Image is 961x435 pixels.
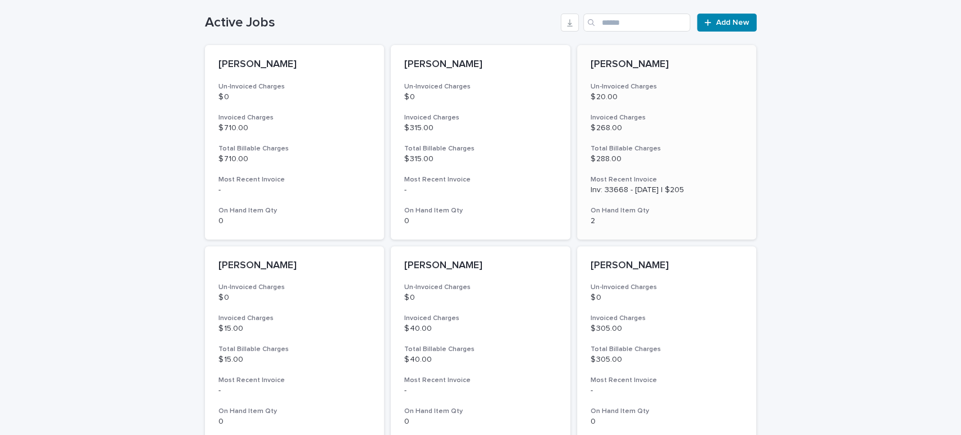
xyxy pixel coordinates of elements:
[218,355,371,365] p: $ 15.00
[218,407,371,416] h3: On Hand Item Qty
[404,59,557,71] p: [PERSON_NAME]
[404,123,557,133] p: $ 315.00
[591,92,743,102] p: $ 20.00
[591,417,743,427] p: 0
[218,206,371,215] h3: On Hand Item Qty
[591,376,743,385] h3: Most Recent Invoice
[218,185,371,195] p: -
[404,314,557,323] h3: Invoiced Charges
[591,386,743,396] p: -
[218,345,371,354] h3: Total Billable Charges
[218,260,371,272] p: [PERSON_NAME]
[591,185,743,195] p: Inv: 33668 - [DATE] | $205
[404,407,557,416] h3: On Hand Item Qty
[218,59,371,71] p: [PERSON_NAME]
[218,113,371,122] h3: Invoiced Charges
[404,92,557,102] p: $ 0
[591,283,743,292] h3: Un-Invoiced Charges
[218,175,371,184] h3: Most Recent Invoice
[404,154,557,164] p: $ 315.00
[716,19,749,26] span: Add New
[591,345,743,354] h3: Total Billable Charges
[404,206,557,215] h3: On Hand Item Qty
[591,144,743,153] h3: Total Billable Charges
[404,345,557,354] h3: Total Billable Charges
[404,260,557,272] p: [PERSON_NAME]
[404,185,557,195] p: -
[591,216,743,226] p: 2
[577,45,757,239] a: [PERSON_NAME]Un-Invoiced Charges$ 20.00Invoiced Charges$ 268.00Total Billable Charges$ 288.00Most...
[591,260,743,272] p: [PERSON_NAME]
[218,82,371,91] h3: Un-Invoiced Charges
[218,216,371,226] p: 0
[218,314,371,323] h3: Invoiced Charges
[404,355,557,365] p: $ 40.00
[404,113,557,122] h3: Invoiced Charges
[404,82,557,91] h3: Un-Invoiced Charges
[404,283,557,292] h3: Un-Invoiced Charges
[218,123,371,133] p: $ 710.00
[218,144,371,153] h3: Total Billable Charges
[591,355,743,365] p: $ 305.00
[218,324,371,334] p: $ 15.00
[591,407,743,416] h3: On Hand Item Qty
[391,45,570,239] a: [PERSON_NAME]Un-Invoiced Charges$ 0Invoiced Charges$ 315.00Total Billable Charges$ 315.00Most Rec...
[591,206,743,215] h3: On Hand Item Qty
[218,92,371,102] p: $ 0
[697,14,756,32] a: Add New
[218,386,371,396] p: -
[218,376,371,385] h3: Most Recent Invoice
[591,154,743,164] p: $ 288.00
[591,175,743,184] h3: Most Recent Invoice
[404,324,557,334] p: $ 40.00
[583,14,690,32] input: Search
[205,45,385,239] a: [PERSON_NAME]Un-Invoiced Charges$ 0Invoiced Charges$ 710.00Total Billable Charges$ 710.00Most Rec...
[404,175,557,184] h3: Most Recent Invoice
[404,376,557,385] h3: Most Recent Invoice
[591,324,743,334] p: $ 305.00
[205,15,557,31] h1: Active Jobs
[404,216,557,226] p: 0
[591,293,743,303] p: $ 0
[591,314,743,323] h3: Invoiced Charges
[591,82,743,91] h3: Un-Invoiced Charges
[218,293,371,303] p: $ 0
[404,386,557,396] p: -
[218,283,371,292] h3: Un-Invoiced Charges
[404,144,557,153] h3: Total Billable Charges
[404,293,557,303] p: $ 0
[591,123,743,133] p: $ 268.00
[591,59,743,71] p: [PERSON_NAME]
[218,154,371,164] p: $ 710.00
[404,417,557,427] p: 0
[218,417,371,427] p: 0
[591,113,743,122] h3: Invoiced Charges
